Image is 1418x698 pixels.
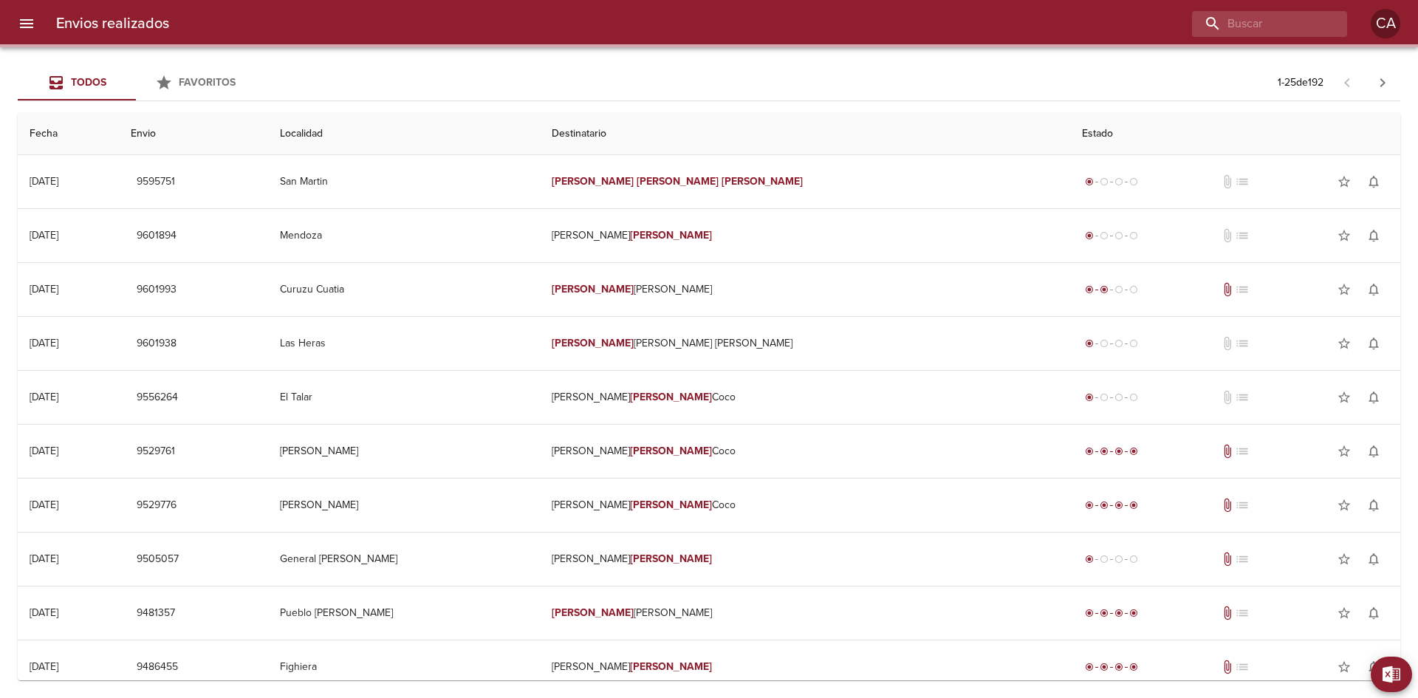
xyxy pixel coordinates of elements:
[1129,339,1138,348] span: radio_button_unchecked
[1114,501,1123,510] span: radio_button_checked
[268,155,540,208] td: San Martin
[1220,444,1235,459] span: Tiene documentos adjuntos
[1129,555,1138,564] span: radio_button_unchecked
[552,175,634,188] em: [PERSON_NAME]
[1366,336,1381,351] span: notifications_none
[630,391,712,403] em: [PERSON_NAME]
[1085,393,1094,402] span: radio_button_checked
[1235,390,1250,405] span: No tiene pedido asociado
[1220,606,1235,620] span: Tiene documentos adjuntos
[1366,660,1381,674] span: notifications_none
[1100,177,1109,186] span: radio_button_unchecked
[1366,174,1381,189] span: notifications_none
[552,283,634,295] em: [PERSON_NAME]
[630,552,712,565] em: [PERSON_NAME]
[131,546,185,573] button: 9505057
[540,533,1070,586] td: [PERSON_NAME]
[1366,390,1381,405] span: notifications_none
[137,335,177,353] span: 9601938
[1235,498,1250,513] span: No tiene pedido asociado
[131,492,182,519] button: 9529776
[1371,9,1400,38] div: CA
[1082,336,1141,351] div: Generado
[540,586,1070,640] td: [PERSON_NAME]
[30,445,58,457] div: [DATE]
[137,550,179,569] span: 9505057
[722,175,804,188] em: [PERSON_NAME]
[1082,228,1141,243] div: Generado
[1129,501,1138,510] span: radio_button_checked
[1114,609,1123,617] span: radio_button_checked
[1366,228,1381,243] span: notifications_none
[1278,75,1323,90] p: 1 - 25 de 192
[131,438,181,465] button: 9529761
[1329,544,1359,574] button: Agregar a favoritos
[1329,383,1359,412] button: Agregar a favoritos
[1329,275,1359,304] button: Agregar a favoritos
[1129,447,1138,456] span: radio_button_checked
[1337,282,1352,297] span: star_border
[137,658,178,677] span: 9486455
[1082,174,1141,189] div: Generado
[1359,437,1388,466] button: Activar notificaciones
[1220,174,1235,189] span: No tiene documentos adjuntos
[1337,606,1352,620] span: star_border
[1329,490,1359,520] button: Agregar a favoritos
[268,425,540,478] td: [PERSON_NAME]
[1220,660,1235,674] span: Tiene documentos adjuntos
[137,496,177,515] span: 9529776
[268,113,540,155] th: Localidad
[137,227,177,245] span: 9601894
[1220,552,1235,567] span: Tiene documentos adjuntos
[131,330,182,357] button: 9601938
[1366,498,1381,513] span: notifications_none
[1082,282,1141,297] div: Despachado
[1366,444,1381,459] span: notifications_none
[1337,498,1352,513] span: star_border
[131,222,182,250] button: 9601894
[1100,555,1109,564] span: radio_button_unchecked
[268,479,540,532] td: [PERSON_NAME]
[1220,228,1235,243] span: No tiene documentos adjuntos
[1235,552,1250,567] span: No tiene pedido asociado
[137,173,175,191] span: 9595751
[1359,544,1388,574] button: Activar notificaciones
[1235,336,1250,351] span: No tiene pedido asociado
[1337,336,1352,351] span: star_border
[1359,598,1388,628] button: Activar notificaciones
[1329,329,1359,358] button: Agregar a favoritos
[1100,231,1109,240] span: radio_button_unchecked
[1129,231,1138,240] span: radio_button_unchecked
[1337,444,1352,459] span: star_border
[1100,501,1109,510] span: radio_button_checked
[540,263,1070,316] td: [PERSON_NAME]
[119,113,268,155] th: Envio
[56,12,169,35] h6: Envios realizados
[268,371,540,424] td: El Talar
[71,76,106,89] span: Todos
[1235,228,1250,243] span: No tiene pedido asociado
[1129,609,1138,617] span: radio_button_checked
[1085,177,1094,186] span: radio_button_checked
[30,499,58,511] div: [DATE]
[1085,555,1094,564] span: radio_button_checked
[1085,285,1094,294] span: radio_button_checked
[268,209,540,262] td: Mendoza
[137,604,175,623] span: 9481357
[1085,663,1094,671] span: radio_button_checked
[540,479,1070,532] td: [PERSON_NAME] Coco
[1082,444,1141,459] div: Entregado
[1337,228,1352,243] span: star_border
[1100,609,1109,617] span: radio_button_checked
[1082,390,1141,405] div: Generado
[1359,652,1388,682] button: Activar notificaciones
[1366,282,1381,297] span: notifications_none
[552,337,634,349] em: [PERSON_NAME]
[1114,339,1123,348] span: radio_button_unchecked
[1100,285,1109,294] span: radio_button_checked
[1082,606,1141,620] div: Entregado
[18,65,254,100] div: Tabs Envios
[30,660,58,673] div: [DATE]
[30,175,58,188] div: [DATE]
[1114,285,1123,294] span: radio_button_unchecked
